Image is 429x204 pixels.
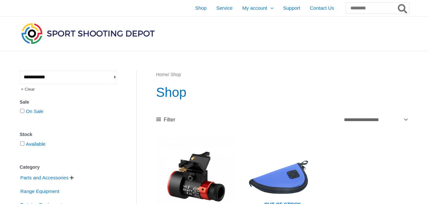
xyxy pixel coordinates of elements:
a: Available [26,141,46,147]
span:  [70,176,74,180]
a: Parts and Accessories [20,175,69,180]
input: On Sale [20,109,24,113]
nav: Breadcrumb [156,71,409,79]
span: Range Equipment [20,186,60,197]
img: Sport Shooting Depot [20,21,156,45]
span: Parts and Accessories [20,172,69,183]
a: Filter [156,115,175,125]
select: Shop order [342,114,409,125]
span: Clear [20,84,35,95]
button: Search [397,3,409,14]
h1: Shop [156,83,409,101]
span: Filter [164,115,175,125]
div: Category [20,163,117,172]
a: On Sale [26,108,44,114]
div: Sale [20,97,117,107]
a: Range Equipment [20,188,60,194]
a: Home [156,72,168,77]
input: Available [20,142,24,146]
div: Stock [20,130,117,139]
